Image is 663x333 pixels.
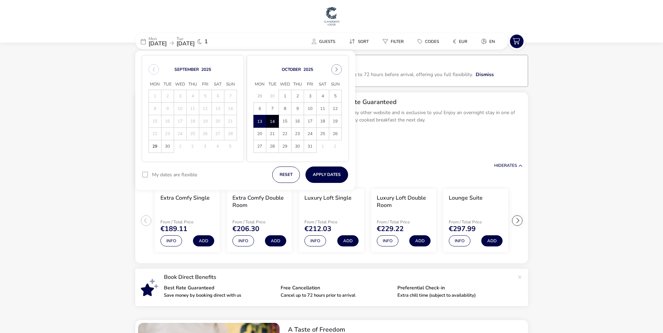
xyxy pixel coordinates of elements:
[447,36,476,46] naf-pibe-menu-bar-item: €EUR
[449,235,470,246] button: Info
[304,235,326,246] button: Info
[224,103,237,115] td: 14
[329,103,341,115] td: 12
[232,220,286,224] p: From / Total Price
[344,36,374,46] button: Sort
[149,37,167,41] p: Mon
[291,128,304,140] span: 23
[329,115,341,128] td: 19
[358,39,369,44] span: Sort
[306,36,344,46] naf-pibe-menu-bar-item: Guests
[254,116,266,128] span: 13
[149,103,161,115] td: 8
[224,140,237,153] td: 5
[199,128,211,140] td: 26
[161,103,174,115] td: 9
[449,194,483,202] h3: Lounge Suite
[161,90,174,103] td: 2
[282,92,528,141] div: Best Available B&B Rate GuaranteedThis offer is not available on any other website and is exclusi...
[288,109,523,124] p: This offer is not available on any other website and is exclusive to you! Enjoy an overnight stay...
[317,128,329,140] span: 25
[291,140,304,153] td: 30
[149,140,161,153] span: 29
[224,90,237,103] td: 7
[253,128,266,140] td: 20
[224,79,237,90] span: Sun
[232,194,286,209] h3: Extra Comfy Double Room
[317,103,329,115] span: 11
[304,225,331,232] span: €212.03
[291,90,304,102] span: 2
[279,115,291,127] span: 15
[193,235,214,246] button: Add
[344,36,377,46] naf-pibe-menu-bar-item: Sort
[174,67,199,72] button: Choose Month
[186,90,199,103] td: 4
[161,79,174,90] span: Tue
[449,220,503,224] p: From / Total Price
[199,115,211,128] td: 19
[377,36,412,46] naf-pibe-menu-bar-item: Filter
[304,140,316,153] td: 31
[253,103,266,115] td: 6
[211,79,224,90] span: Sat
[199,79,211,90] span: Fri
[316,128,329,140] td: 25
[186,128,199,140] td: 25
[476,71,494,78] button: Dismiss
[304,103,316,115] td: 10
[329,128,341,140] td: 26
[199,140,211,153] td: 3
[397,286,509,290] p: Preferential Check-in
[459,39,467,44] span: EUR
[279,90,291,103] td: 1
[329,90,341,102] span: 5
[409,235,431,246] button: Add
[160,220,214,224] p: From / Total Price
[279,128,291,140] span: 22
[512,186,584,255] swiper-slide: 6 / 6
[304,115,316,127] span: 17
[211,140,224,153] td: 4
[266,103,279,115] td: 7
[329,140,341,153] td: 2
[232,235,254,246] button: Info
[253,115,266,128] td: 13
[303,67,313,72] button: Choose Year
[304,90,316,103] td: 3
[211,128,224,140] td: 27
[304,128,316,140] td: 24
[201,67,211,72] button: Choose Year
[316,79,329,90] span: Sat
[174,90,186,103] td: 3
[377,225,404,232] span: €229.22
[266,140,279,153] td: 28
[149,40,167,47] span: [DATE]
[211,103,224,115] td: 13
[377,194,431,209] h3: Luxury Loft Double Room
[224,128,237,140] td: 28
[161,140,174,153] td: 30
[279,103,291,115] span: 8
[453,38,456,45] i: €
[316,140,329,153] td: 1
[266,115,279,128] td: 14
[291,115,304,128] td: 16
[174,79,186,90] span: Wed
[291,103,304,115] td: 9
[144,71,473,78] p: When you book direct with Clandeboye Lodge, you can cancel or change your booking for free up to ...
[176,37,195,41] p: Tue
[149,115,161,128] td: 15
[323,6,340,27] a: Main Website
[377,220,431,224] p: From / Total Price
[481,235,503,246] button: Add
[174,103,186,115] td: 10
